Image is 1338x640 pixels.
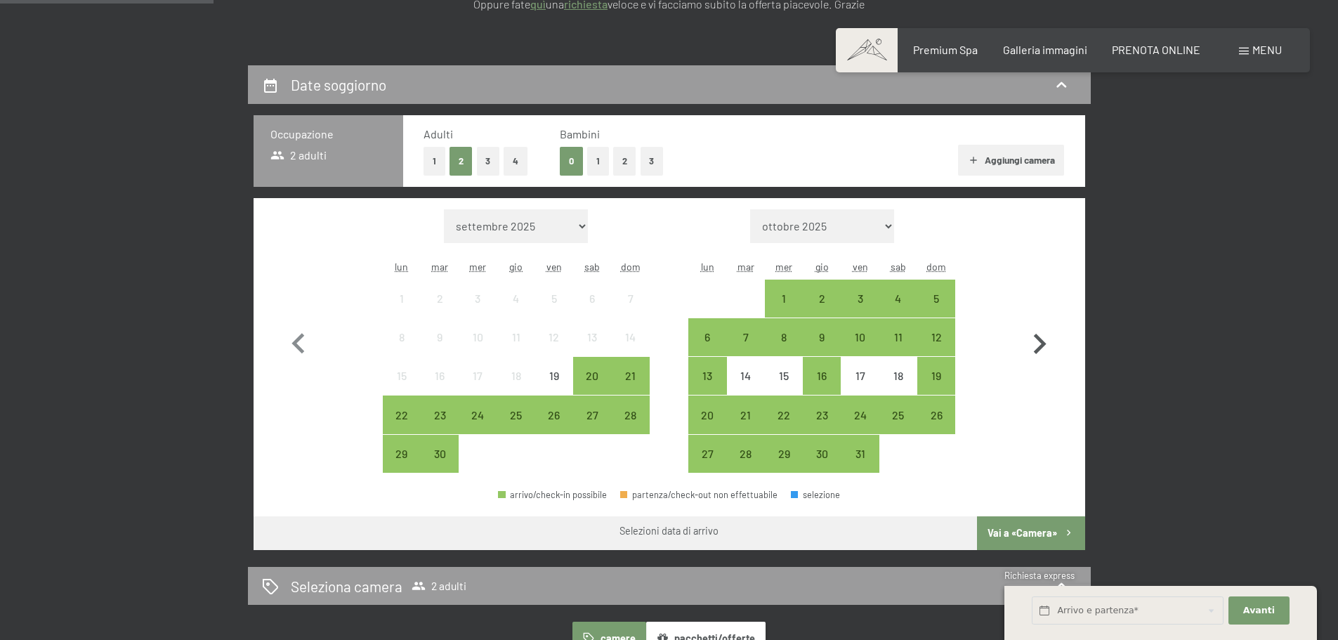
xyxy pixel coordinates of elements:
div: Sun Sep 21 2025 [611,357,649,395]
div: Sat Sep 20 2025 [573,357,611,395]
h2: Date soggiorno [291,76,386,93]
div: arrivo/check-in possibile [535,396,573,433]
div: 7 [612,293,648,328]
div: 31 [842,448,877,483]
div: 22 [766,410,801,445]
div: 26 [537,410,572,445]
div: partenza/check-out non effettuabile [620,490,778,499]
div: 20 [690,410,725,445]
div: Tue Oct 07 2025 [727,318,765,356]
button: Mese successivo [1019,209,1060,474]
div: arrivo/check-in possibile [459,396,497,433]
div: Selezioni data di arrivo [619,524,719,538]
div: selezione [791,490,840,499]
div: arrivo/check-in possibile [841,318,879,356]
div: arrivo/check-in non effettuabile [459,280,497,318]
div: Sat Oct 18 2025 [879,357,917,395]
div: Fri Sep 05 2025 [535,280,573,318]
span: Galleria immagini [1003,43,1087,56]
div: Tue Sep 30 2025 [421,435,459,473]
div: 7 [728,332,763,367]
div: Mon Sep 29 2025 [383,435,421,473]
div: 10 [460,332,495,367]
div: 26 [919,410,954,445]
div: 13 [575,332,610,367]
div: arrivo/check-in possibile [688,396,726,433]
span: Bambini [560,127,600,141]
div: Sun Sep 28 2025 [611,396,649,433]
div: arrivo/check-in possibile [573,357,611,395]
div: arrivo/check-in possibile [765,435,803,473]
div: 29 [766,448,801,483]
abbr: venerdì [853,261,868,273]
div: 30 [804,448,839,483]
button: 1 [424,147,445,176]
div: 9 [422,332,457,367]
abbr: mercoledì [469,261,486,273]
div: arrivo/check-in possibile [803,280,841,318]
div: 15 [766,370,801,405]
div: arrivo/check-in non effettuabile [497,357,535,395]
div: arrivo/check-in possibile [917,396,955,433]
div: 9 [804,332,839,367]
div: 17 [460,370,495,405]
div: Sat Oct 04 2025 [879,280,917,318]
div: arrivo/check-in possibile [688,318,726,356]
div: Mon Oct 13 2025 [688,357,726,395]
div: Mon Sep 08 2025 [383,318,421,356]
div: 30 [422,448,457,483]
div: arrivo/check-in possibile [421,396,459,433]
div: Mon Oct 20 2025 [688,396,726,433]
div: Sun Oct 26 2025 [917,396,955,433]
div: 21 [728,410,763,445]
abbr: venerdì [546,261,562,273]
div: arrivo/check-in non effettuabile [573,318,611,356]
div: Fri Sep 26 2025 [535,396,573,433]
div: Tue Oct 14 2025 [727,357,765,395]
h3: Occupazione [270,126,386,142]
div: Mon Sep 01 2025 [383,280,421,318]
div: 21 [612,370,648,405]
div: Thu Oct 23 2025 [803,396,841,433]
div: 23 [422,410,457,445]
div: arrivo/check-in possibile [879,280,917,318]
div: Tue Sep 23 2025 [421,396,459,433]
span: Menu [1252,43,1282,56]
div: Sun Sep 07 2025 [611,280,649,318]
div: Sun Oct 19 2025 [917,357,955,395]
div: Thu Oct 02 2025 [803,280,841,318]
div: 12 [919,332,954,367]
div: Wed Oct 08 2025 [765,318,803,356]
div: arrivo/check-in possibile [611,357,649,395]
h2: Seleziona camera [291,576,402,596]
div: arrivo/check-in non effettuabile [421,318,459,356]
div: Wed Sep 10 2025 [459,318,497,356]
div: arrivo/check-in non effettuabile [611,280,649,318]
div: Sun Oct 12 2025 [917,318,955,356]
span: Richiesta express [1004,570,1075,581]
div: Sun Oct 05 2025 [917,280,955,318]
abbr: giovedì [815,261,829,273]
span: PRENOTA ONLINE [1112,43,1200,56]
div: arrivo/check-in possibile [803,435,841,473]
div: Wed Sep 03 2025 [459,280,497,318]
abbr: lunedì [395,261,408,273]
div: 6 [690,332,725,367]
div: 6 [575,293,610,328]
button: Avanti [1228,596,1289,625]
div: arrivo/check-in non effettuabile [421,280,459,318]
div: Thu Oct 16 2025 [803,357,841,395]
span: 2 adulti [412,579,466,593]
abbr: domenica [926,261,946,273]
div: arrivo/check-in possibile [611,396,649,433]
a: Premium Spa [913,43,978,56]
div: arrivo/check-in non effettuabile [841,357,879,395]
div: arrivo/check-in non effettuabile [421,357,459,395]
div: arrivo/check-in non effettuabile [573,280,611,318]
div: arrivo/check-in possibile [765,280,803,318]
div: Wed Oct 01 2025 [765,280,803,318]
div: arrivo/check-in possibile [917,357,955,395]
div: 19 [537,370,572,405]
div: Sat Oct 11 2025 [879,318,917,356]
